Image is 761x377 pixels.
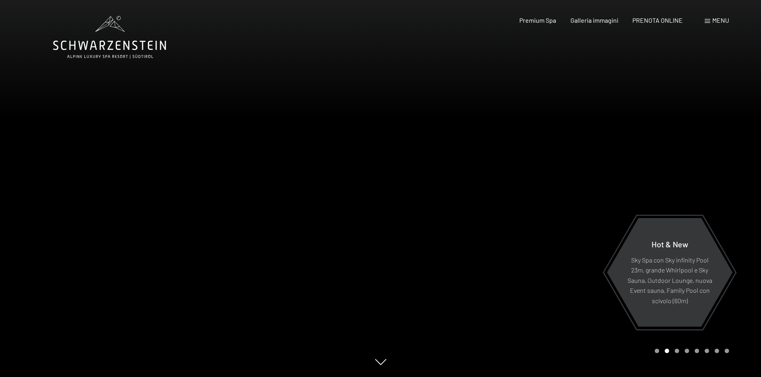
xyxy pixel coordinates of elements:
a: Premium Spa [519,16,556,24]
div: Carousel Page 6 [705,349,709,353]
p: Sky Spa con Sky infinity Pool 23m, grande Whirlpool e Sky Sauna, Outdoor Lounge, nuova Event saun... [626,255,713,306]
div: Carousel Page 8 [725,349,729,353]
span: Hot & New [652,239,688,249]
a: PRENOTA ONLINE [632,16,683,24]
span: Menu [712,16,729,24]
div: Carousel Page 2 (Current Slide) [665,349,669,353]
div: Carousel Page 5 [695,349,699,353]
a: Hot & New Sky Spa con Sky infinity Pool 23m, grande Whirlpool e Sky Sauna, Outdoor Lounge, nuova ... [606,217,733,327]
div: Carousel Page 4 [685,349,689,353]
a: Galleria immagini [570,16,618,24]
div: Carousel Page 3 [675,349,679,353]
div: Carousel Page 7 [715,349,719,353]
div: Carousel Pagination [652,349,729,353]
div: Carousel Page 1 [655,349,659,353]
